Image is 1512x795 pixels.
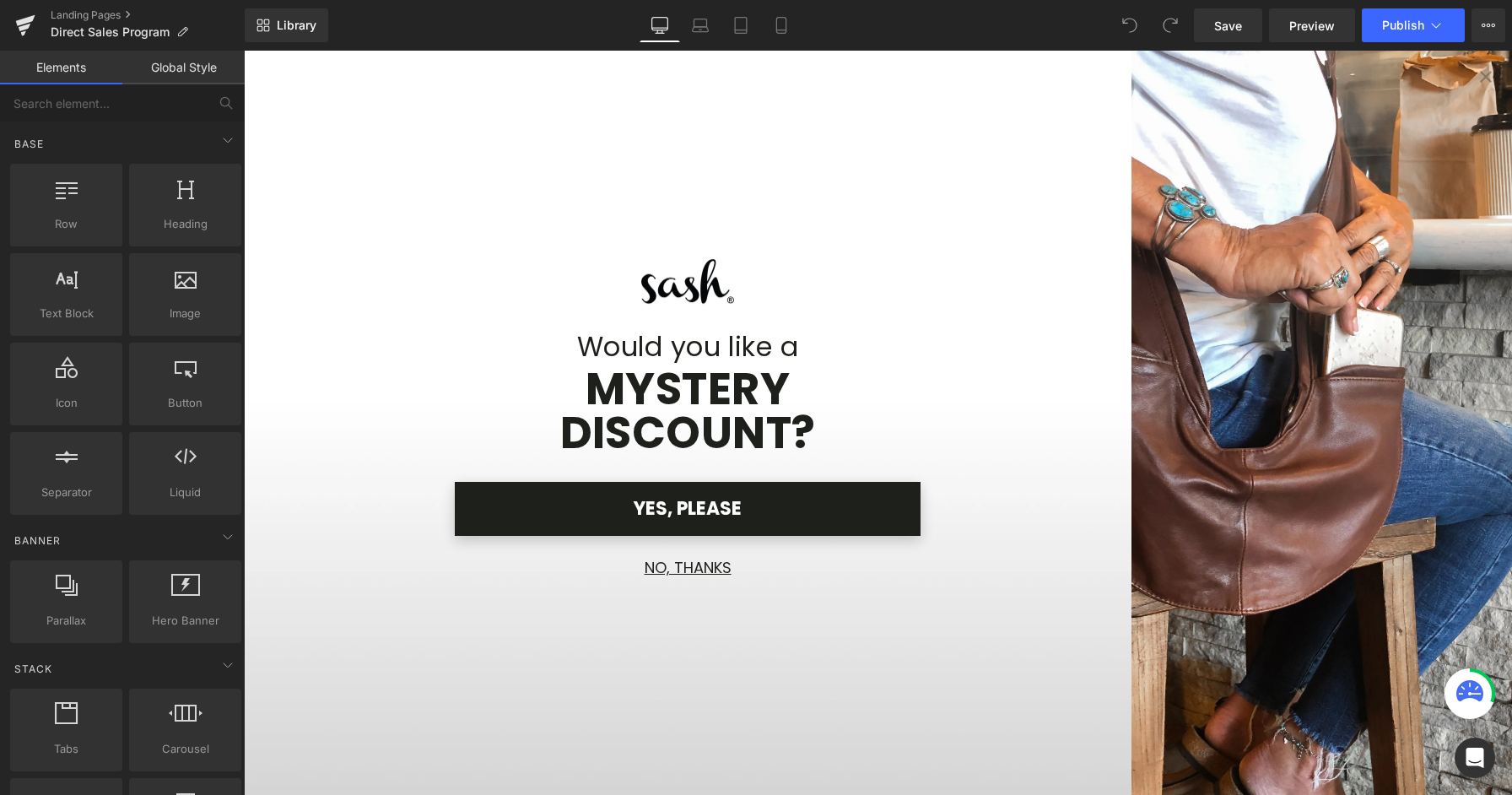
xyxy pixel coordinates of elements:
span: Stack [13,661,54,677]
a: Laptop [680,8,721,42]
span: Hero Banner [134,612,236,630]
span: Button [134,394,236,412]
button: Undo [1113,8,1147,42]
a: Tablet [721,8,761,42]
button: More [1471,8,1505,42]
button: Gorgias live chat [8,6,146,50]
span: Preview [1289,17,1335,35]
span: Tabs [15,740,117,758]
a: Preview [1269,8,1355,42]
a: Desktop [640,8,680,42]
h2: Chat with us [55,19,127,36]
span: Row [15,215,117,233]
span: Icon [15,394,117,412]
button: Publish [1362,8,1465,42]
a: Global Style [122,51,245,84]
a: Landing Pages [51,8,245,22]
span: Banner [13,533,62,549]
a: New Library [245,8,328,42]
button: Redo [1153,8,1187,42]
span: Separator [15,484,117,501]
span: Parallax [15,612,117,630]
span: Direct Sales Program [51,25,170,39]
span: Carousel [134,740,236,758]
span: Save [1214,17,1242,35]
span: Publish [1382,19,1424,32]
div: Open Intercom Messenger [1455,738,1495,778]
span: Library [277,18,316,33]
a: Mobile [761,8,802,42]
span: Base [13,136,46,152]
span: Image [134,305,236,322]
span: Heading [134,215,236,233]
span: Text Block [15,305,117,322]
span: Liquid [134,484,236,501]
